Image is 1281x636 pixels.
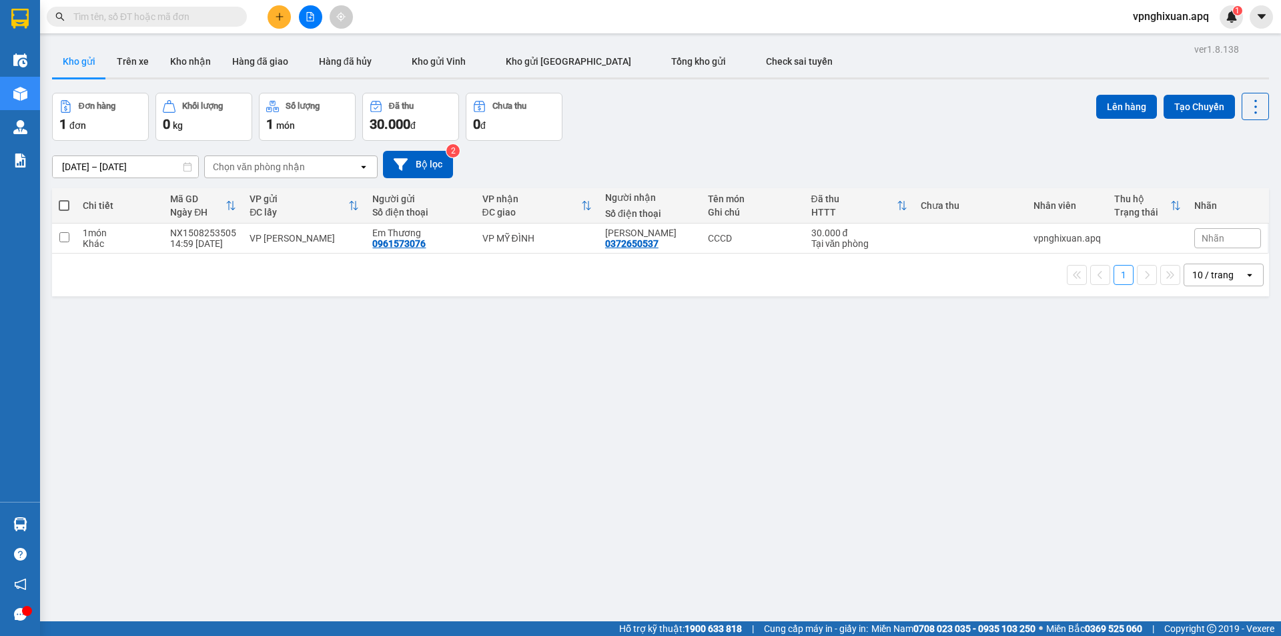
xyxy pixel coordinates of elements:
span: ⚪️ [1039,626,1043,631]
span: vpnghixuan.apq [1122,8,1220,25]
span: đ [410,120,416,131]
div: NX1508253505 [170,228,236,238]
span: notification [14,578,27,591]
button: caret-down [1250,5,1273,29]
div: Nhân viên [1033,200,1101,211]
span: Hàng đã hủy [319,56,372,67]
img: warehouse-icon [13,53,27,67]
div: Trạng thái [1114,207,1170,218]
button: Lên hàng [1096,95,1157,119]
span: copyright [1207,624,1216,633]
button: Kho nhận [159,45,222,77]
span: Cung cấp máy in - giấy in: [764,621,868,636]
span: 1 [1235,6,1240,15]
div: HTTT [811,207,897,218]
button: plus [268,5,291,29]
span: Check sai tuyến [766,56,833,67]
div: ĐC lấy [250,207,348,218]
th: Toggle SortBy [163,188,243,224]
button: Đơn hàng1đơn [52,93,149,141]
span: file-add [306,12,315,21]
div: VP [PERSON_NAME] [250,233,359,244]
strong: 0369 525 060 [1085,623,1142,634]
div: 30.000 đ [811,228,907,238]
div: vpnghixuan.apq [1033,233,1101,244]
span: Nhãn [1202,233,1224,244]
div: Đơn hàng [79,101,115,111]
span: message [14,608,27,621]
span: 0 [163,116,170,132]
div: VP nhận [482,194,581,204]
span: Miền Nam [871,621,1035,636]
svg: open [358,162,369,172]
img: warehouse-icon [13,517,27,531]
div: Ghi chú [708,207,797,218]
div: Chi tiết [83,200,157,211]
span: Miền Bắc [1046,621,1142,636]
button: aim [330,5,353,29]
span: Kho gửi Vinh [412,56,466,67]
div: Khối lượng [182,101,223,111]
img: warehouse-icon [13,120,27,134]
div: Tên món [708,194,797,204]
span: question-circle [14,548,27,561]
strong: 0708 023 035 - 0935 103 250 [913,623,1035,634]
span: đơn [69,120,86,131]
span: 1 [266,116,274,132]
span: search [55,12,65,21]
div: VP gửi [250,194,348,204]
span: Tổng kho gửi [671,56,726,67]
strong: 1900 633 818 [685,623,742,634]
button: file-add [299,5,322,29]
div: Đã thu [389,101,414,111]
span: | [1152,621,1154,636]
div: Người gửi [372,194,468,204]
span: món [276,120,295,131]
span: đ [480,120,486,131]
div: Khác [83,238,157,249]
span: 0 [473,116,480,132]
svg: open [1244,270,1255,280]
span: caret-down [1256,11,1268,23]
div: Mã GD [170,194,226,204]
img: icon-new-feature [1226,11,1238,23]
div: Số điện thoại [605,208,695,219]
div: CCCD [708,233,797,244]
img: warehouse-icon [13,87,27,101]
div: Đã thu [811,194,897,204]
button: Kho gửi [52,45,106,77]
div: 0961573076 [372,238,426,249]
button: 1 [1114,265,1134,285]
button: Đã thu30.000đ [362,93,459,141]
button: Trên xe [106,45,159,77]
div: Số lượng [286,101,320,111]
span: plus [275,12,284,21]
th: Toggle SortBy [476,188,598,224]
input: Select a date range. [53,156,198,178]
div: 14:59 [DATE] [170,238,236,249]
span: | [752,621,754,636]
div: Phan Mai [605,228,695,238]
input: Tìm tên, số ĐT hoặc mã đơn [73,9,231,24]
button: Khối lượng0kg [155,93,252,141]
div: ĐC giao [482,207,581,218]
div: Người nhận [605,192,695,203]
span: aim [336,12,346,21]
sup: 1 [1233,6,1242,15]
button: Hàng đã giao [222,45,299,77]
div: Nhãn [1194,200,1261,211]
div: 1 món [83,228,157,238]
div: Chọn văn phòng nhận [213,160,305,174]
span: 30.000 [370,116,410,132]
span: Hỗ trợ kỹ thuật: [619,621,742,636]
div: Ngày ĐH [170,207,226,218]
th: Toggle SortBy [243,188,366,224]
div: 0372650537 [605,238,659,249]
th: Toggle SortBy [805,188,914,224]
img: solution-icon [13,153,27,168]
button: Bộ lọc [383,151,453,178]
button: Chưa thu0đ [466,93,562,141]
div: Chưa thu [921,200,1020,211]
th: Toggle SortBy [1108,188,1188,224]
div: VP MỸ ĐÌNH [482,233,592,244]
